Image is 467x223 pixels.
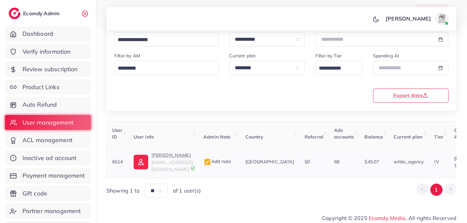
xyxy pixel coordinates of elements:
[369,215,406,221] a: Ecomdy Media
[416,184,456,196] ul: Pagination
[394,159,424,165] span: white_agency
[430,184,443,196] button: Go to page 1
[106,187,140,195] span: Showing 1 to
[22,65,78,74] span: Review subscription
[22,189,47,198] span: Gift code
[5,44,91,59] a: Verify information
[22,154,77,162] span: Inactive ad account
[22,29,53,38] span: Dashboard
[22,47,71,56] span: Verify information
[5,26,91,41] a: Dashboard
[151,151,193,159] p: [PERSON_NAME]
[5,97,91,112] a: Auto Refund
[5,168,91,183] a: Payment management
[382,12,451,25] a: [PERSON_NAME]avatar
[245,134,263,140] span: Country
[112,127,123,140] span: User ID
[22,83,60,91] span: Product Links
[191,166,195,171] img: 9CAL8B2pu8EFxCJHYAAAAldEVYdGRhdGU6Y3JlYXRlADIwMjItMTItMDlUMDQ6NTg6MzkrMDA6MDBXSlgLAAAAJXRFWHRkYXR...
[23,10,61,17] h2: Ecomdy Admin
[22,171,85,180] span: Payment management
[22,118,73,127] span: User management
[22,136,72,144] span: ACL management
[435,12,448,25] img: avatar
[112,159,123,165] span: 6514
[5,115,91,130] a: User management
[173,187,201,195] span: of 1 user(s)
[134,151,193,173] a: [PERSON_NAME][EMAIL_ADDRESS][DOMAIN_NAME]
[386,15,431,23] p: [PERSON_NAME]
[5,62,91,77] a: Review subscription
[393,93,428,98] span: Export data
[334,159,339,165] span: 68
[373,88,449,103] button: Export data
[316,61,362,75] div: Search for option
[203,158,231,164] span: Add note
[5,80,91,95] a: Product Links
[229,52,256,59] label: Current plan
[203,134,231,140] span: Admin Note
[5,203,91,219] a: Partner management
[364,134,383,140] span: Balance
[151,159,193,172] span: [EMAIL_ADDRESS][DOMAIN_NAME]
[334,127,354,140] span: Ads accounts
[245,159,294,165] span: [GEOGRAPHIC_DATA]
[5,150,91,166] a: Inactive ad account
[317,63,354,74] input: Search for option
[373,52,400,59] label: Spending At
[114,61,219,75] div: Search for option
[134,134,154,140] span: User info
[434,159,439,165] span: IV
[5,186,91,201] a: Gift code
[434,134,444,140] span: Tier
[316,52,342,59] label: Filter by Tier
[22,100,57,109] span: Auto Refund
[203,158,211,166] img: admin_note.cdd0b510.svg
[9,8,61,19] a: logoEcomdy Admin
[115,35,210,45] input: Search for option
[5,133,91,148] a: ACL management
[406,214,456,222] span: , All rights Reserved
[305,134,323,140] span: Referral
[134,155,148,169] img: ic-user-info.36bf1079.svg
[115,63,210,74] input: Search for option
[322,214,456,222] span: Copyright © 2025
[364,159,379,165] span: $45.07
[114,32,219,46] div: Search for option
[394,134,422,140] span: Current plan
[9,8,21,19] img: logo
[22,207,81,215] span: Partner management
[305,159,310,165] span: $0
[114,52,140,59] label: Filter by AM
